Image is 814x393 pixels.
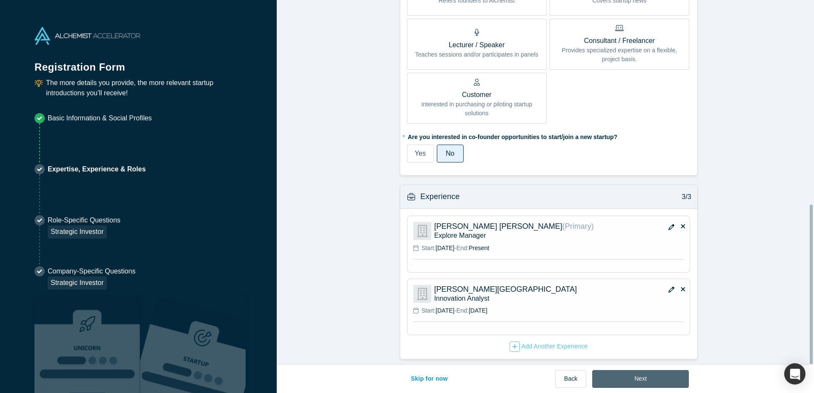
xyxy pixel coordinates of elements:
[421,244,489,253] p: -
[555,370,586,388] button: Back
[677,192,691,202] p: 3/3
[413,90,540,100] p: Customer
[446,150,454,157] span: No
[556,46,683,64] p: Provides specialized expertise on a flexible, project basis.
[556,36,683,46] p: Consultant / Freelancer
[415,150,426,157] span: Yes
[413,285,431,303] img: Fletcher Building logo
[434,231,684,240] p: Explore Manager
[402,370,457,388] button: Skip for now
[46,78,242,98] p: The more details you provide, the more relevant startup introductions you’ll receive!
[34,51,242,75] h1: Registration Form
[421,307,436,314] span: Start:
[48,215,120,225] p: Role-Specific Questions
[509,341,588,352] button: Add Another Experience
[415,50,539,59] p: Teaches sessions and/or participates in panels
[469,307,487,314] span: [DATE]
[436,307,454,314] span: [DATE]
[434,294,684,303] p: Innovation Analyst
[469,245,489,251] span: Present
[420,191,460,202] h3: Experience
[413,100,540,118] p: Interested in purchasing or piloting startup solutions
[407,130,691,142] label: Are you interested in co-founder opportunities to start/join a new startup?
[592,370,689,388] button: Next
[434,222,622,231] p: [PERSON_NAME] [PERSON_NAME]
[562,222,594,231] span: (Primary)
[510,342,588,352] div: Add Another Experience
[48,225,107,239] div: Strategic Investor
[421,306,487,315] p: -
[456,307,469,314] span: End:
[415,40,539,50] p: Lecturer / Speaker
[48,266,135,276] p: Company-Specific Questions
[34,27,140,45] img: Alchemist Accelerator Logo
[456,245,469,251] span: End:
[413,222,431,240] img: Mott MacDonald logo
[48,113,152,123] p: Basic Information & Social Profiles
[436,245,454,251] span: [DATE]
[434,285,622,294] p: [PERSON_NAME][GEOGRAPHIC_DATA]
[421,245,436,251] span: Start:
[48,164,146,174] p: Expertise, Experience & Roles
[48,276,107,290] div: Strategic Investor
